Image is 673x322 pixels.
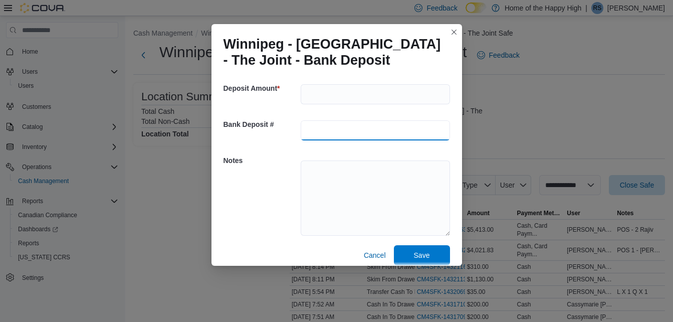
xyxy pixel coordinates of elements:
h1: Winnipeg - [GEOGRAPHIC_DATA] - The Joint - Bank Deposit [223,36,442,68]
h5: Bank Deposit # [223,114,299,134]
h5: Notes [223,150,299,171]
h5: Deposit Amount [223,78,299,98]
span: Cancel [364,250,386,260]
button: Closes this modal window [448,26,460,38]
button: Cancel [360,245,390,265]
button: Save [394,245,450,265]
span: Save [414,250,430,260]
